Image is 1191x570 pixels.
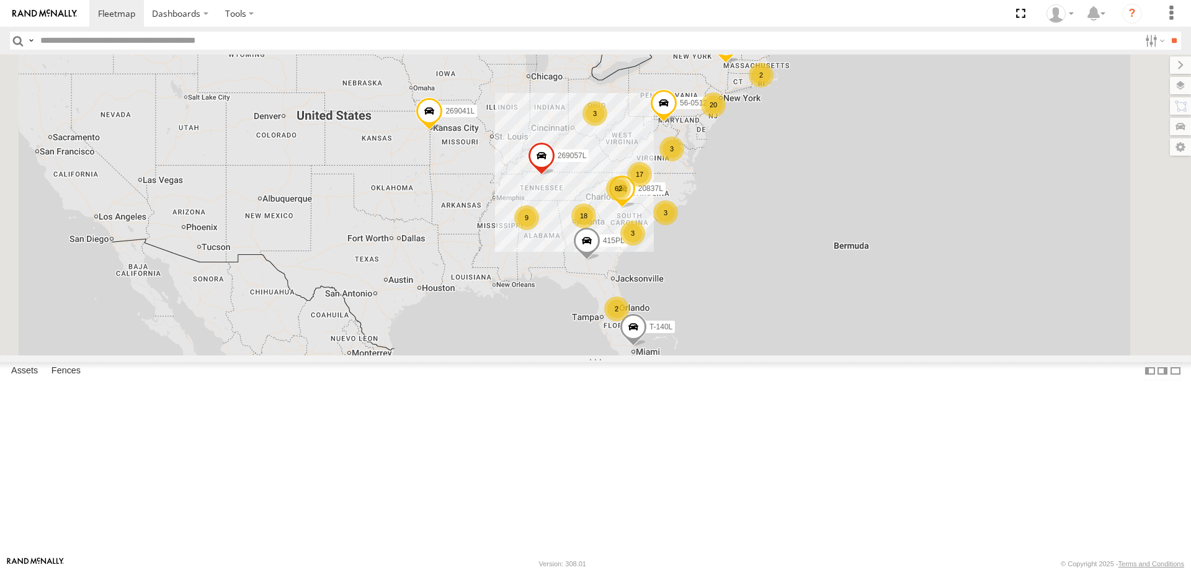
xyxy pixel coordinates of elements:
[1144,362,1156,380] label: Dock Summary Table to the Left
[701,92,726,117] div: 20
[604,296,629,321] div: 2
[45,362,87,380] label: Fences
[603,236,625,245] span: 415PL
[1122,4,1142,24] i: ?
[5,362,44,380] label: Assets
[12,9,77,18] img: rand-logo.svg
[659,136,684,161] div: 3
[649,323,672,331] span: T-140L
[582,101,607,126] div: 3
[1169,362,1182,380] label: Hide Summary Table
[7,558,64,570] a: Visit our Website
[1140,32,1167,50] label: Search Filter Options
[627,162,652,187] div: 17
[620,221,645,246] div: 3
[1118,560,1184,568] a: Terms and Conditions
[1156,362,1169,380] label: Dock Summary Table to the Right
[1042,4,1078,23] div: Zack Abernathy
[1061,560,1184,568] div: © Copyright 2025 -
[571,203,596,228] div: 18
[26,32,36,50] label: Search Query
[445,107,475,115] span: 269041L
[1170,138,1191,156] label: Map Settings
[514,205,539,230] div: 9
[606,176,631,201] div: 62
[653,200,678,225] div: 3
[539,560,586,568] div: Version: 308.01
[680,99,707,107] span: 56-0512
[638,184,663,193] span: 20837L
[749,63,774,87] div: 2
[558,151,587,160] span: 269057L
